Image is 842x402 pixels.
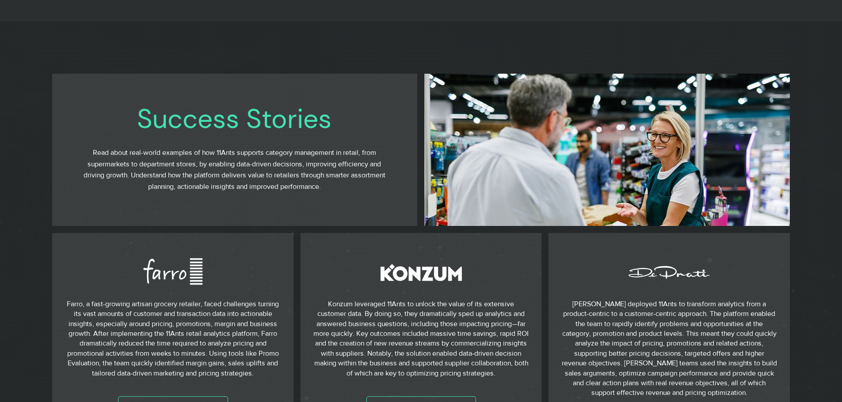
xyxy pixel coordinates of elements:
p: Farro, a fast-growing artisan grocery retailer, faced challenges turning its vast amounts of cust... [65,299,282,378]
p: Konzum leveraged 11Ants to unlock the value of its extensive customer data. By doing so, they dra... [313,299,530,378]
p: Read about real-world examples of how 11Ants supports category management in retail, from superma... [79,147,390,192]
img: customer-paying-with-nfc-technology-on-phone-at-su-2025-04-03-21-00-50-utc.jpg [424,74,789,226]
h2: Success Stories [79,102,390,136]
p: [PERSON_NAME] deployed 11Ants to transform analytics from a product-centric to a customer-centric... [561,299,778,398]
